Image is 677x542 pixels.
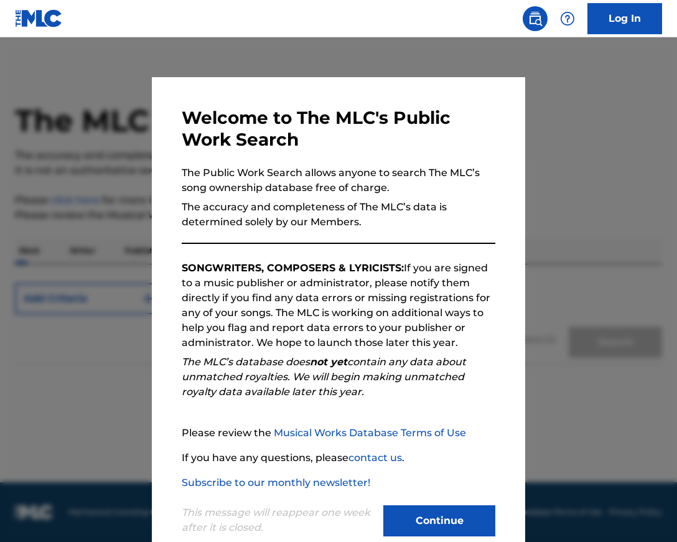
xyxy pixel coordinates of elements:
h3: Welcome to The MLC's Public Work Search [182,107,495,151]
p: Please review the [182,426,495,441]
a: Log In [587,3,662,34]
div: Help [555,6,580,31]
a: contact us [348,452,402,464]
p: The Public Work Search allows anyone to search The MLC’s song ownership database free of charge. [182,166,495,195]
p: If you have any questions, please . [182,451,495,465]
a: Public Search [523,6,548,31]
a: Musical Works Database Terms of Use [274,427,466,439]
p: If you are signed to a music publisher or administrator, please notify them directly if you find ... [182,261,495,350]
em: The MLC’s database does contain any data about unmatched royalties. We will begin making unmatche... [182,356,466,398]
p: The accuracy and completeness of The MLC’s data is determined solely by our Members. [182,200,495,230]
iframe: Chat Widget [615,482,677,542]
img: MLC Logo [15,9,63,27]
img: help [560,11,575,26]
a: Subscribe to our monthly newsletter! [182,477,370,488]
p: This message will reappear one week after it is closed. [182,505,376,535]
strong: not yet [310,356,347,368]
img: search [528,11,543,26]
strong: SONGWRITERS, COMPOSERS & LYRICISTS: [182,262,404,274]
button: Continue [383,505,495,536]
